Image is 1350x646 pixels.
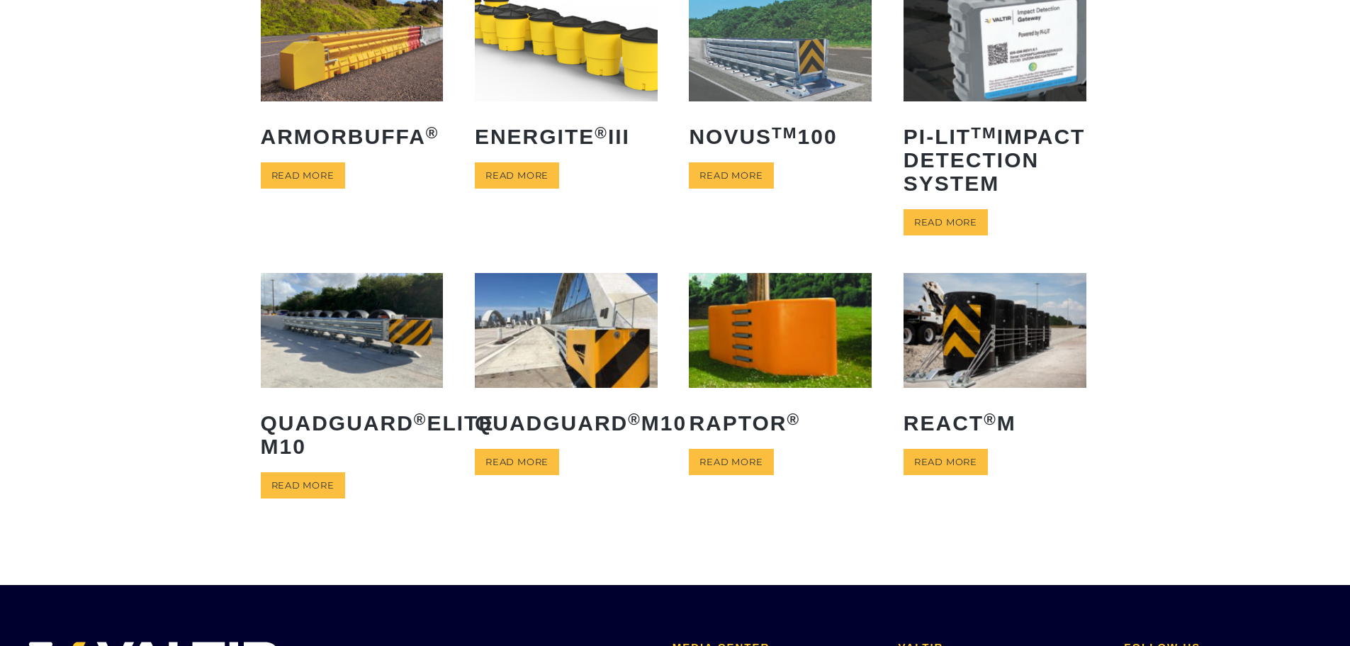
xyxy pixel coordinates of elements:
[904,401,1086,445] h2: REACT M
[475,401,658,445] h2: QuadGuard M10
[475,114,658,159] h2: ENERGITE III
[904,114,1086,206] h2: PI-LIT Impact Detection System
[971,124,997,142] sup: TM
[261,401,444,469] h2: QuadGuard Elite M10
[261,472,345,499] a: Read more about “QuadGuard® Elite M10”
[689,273,872,445] a: RAPTOR®
[689,449,773,475] a: Read more about “RAPTOR®”
[904,209,988,235] a: Read more about “PI-LITTM Impact Detection System”
[595,124,608,142] sup: ®
[426,124,439,142] sup: ®
[689,114,872,159] h2: NOVUS 100
[984,411,997,428] sup: ®
[475,273,658,445] a: QuadGuard®M10
[475,449,559,475] a: Read more about “QuadGuard® M10”
[689,401,872,445] h2: RAPTOR
[904,273,1086,445] a: REACT®M
[261,114,444,159] h2: ArmorBuffa
[904,449,988,475] a: Read more about “REACT® M”
[475,162,559,189] a: Read more about “ENERGITE® III”
[414,411,427,428] sup: ®
[261,273,444,468] a: QuadGuard®Elite M10
[772,124,798,142] sup: TM
[628,411,641,428] sup: ®
[689,162,773,189] a: Read more about “NOVUSTM 100”
[261,162,345,189] a: Read more about “ArmorBuffa®”
[787,411,801,428] sup: ®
